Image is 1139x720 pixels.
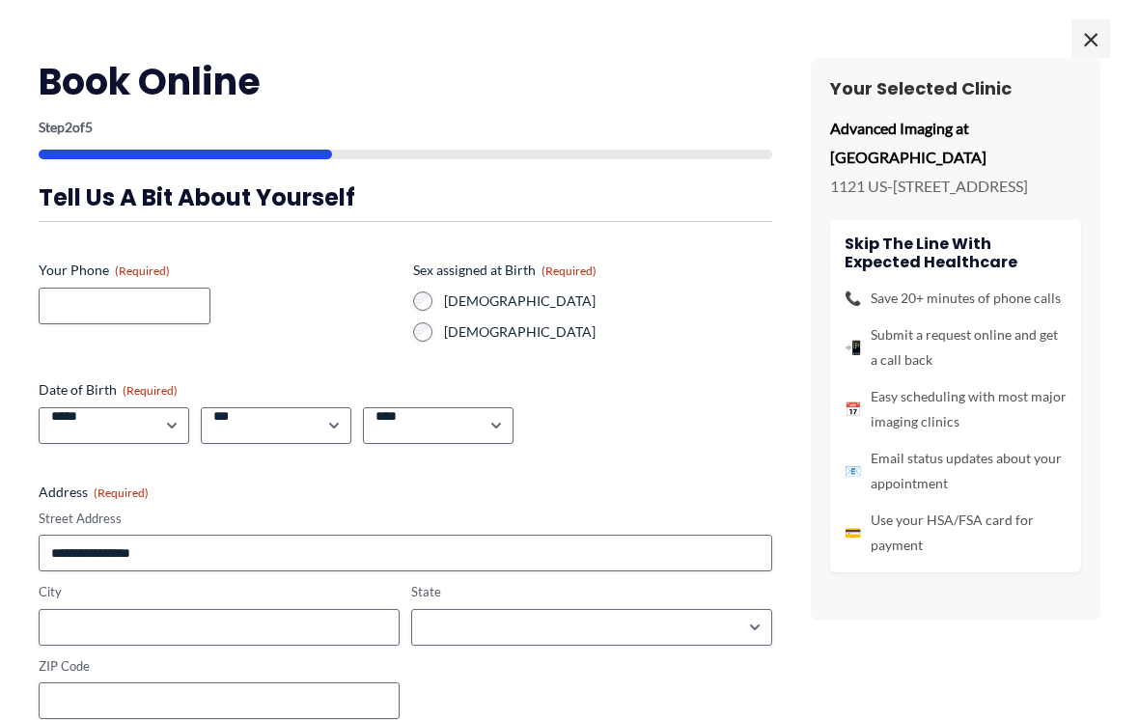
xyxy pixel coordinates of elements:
span: (Required) [94,485,149,500]
span: × [1071,19,1110,58]
span: 📅 [845,397,861,422]
p: Step of [39,121,772,134]
h2: Book Online [39,58,772,105]
legend: Date of Birth [39,380,178,400]
h3: Your Selected Clinic [830,77,1081,99]
li: Easy scheduling with most major imaging clinics [845,384,1067,434]
label: [DEMOGRAPHIC_DATA] [444,291,772,311]
h3: Tell us a bit about yourself [39,182,772,212]
h4: Skip the line with Expected Healthcare [845,235,1067,271]
li: Submit a request online and get a call back [845,322,1067,373]
p: Advanced Imaging at [GEOGRAPHIC_DATA] [830,114,1081,171]
span: 2 [65,119,72,135]
legend: Address [39,483,149,502]
label: Your Phone [39,261,398,280]
legend: Sex assigned at Birth [413,261,597,280]
span: (Required) [115,263,170,278]
li: Use your HSA/FSA card for payment [845,508,1067,558]
span: 📧 [845,458,861,484]
label: State [411,583,772,601]
label: Street Address [39,510,772,528]
label: ZIP Code [39,657,400,676]
span: 📞 [845,286,861,311]
span: (Required) [123,383,178,398]
li: Email status updates about your appointment [845,446,1067,496]
span: (Required) [542,263,597,278]
span: 📲 [845,335,861,360]
p: 1121 US-[STREET_ADDRESS] [830,172,1081,201]
label: City [39,583,400,601]
li: Save 20+ minutes of phone calls [845,286,1067,311]
span: 💳 [845,520,861,545]
span: 5 [85,119,93,135]
label: [DEMOGRAPHIC_DATA] [444,322,772,342]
